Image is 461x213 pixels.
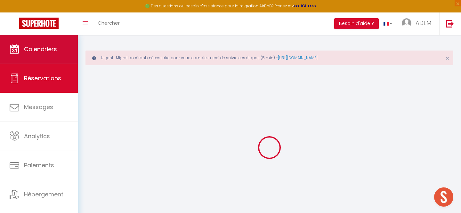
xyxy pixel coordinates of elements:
span: Réservations [24,74,61,82]
div: Urgent : Migration Airbnb nécessaire pour votre compte, merci de suivre ces étapes (5 min) - [85,51,453,65]
button: Close [446,56,449,61]
a: [URL][DOMAIN_NAME] [278,55,318,60]
div: Open chat [434,187,453,207]
a: Chercher [93,12,125,35]
span: Calendriers [24,45,57,53]
span: Chercher [98,20,120,26]
img: logout [446,20,454,28]
button: Besoin d'aide ? [334,18,379,29]
span: ADEM [416,19,431,27]
a: >>> ICI <<<< [294,3,316,9]
img: Super Booking [19,18,59,29]
span: Hébergement [24,190,63,198]
span: Messages [24,103,53,111]
span: × [446,54,449,62]
span: Analytics [24,132,50,140]
img: ... [402,18,411,28]
span: Paiements [24,161,54,169]
a: ... ADEM [397,12,439,35]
